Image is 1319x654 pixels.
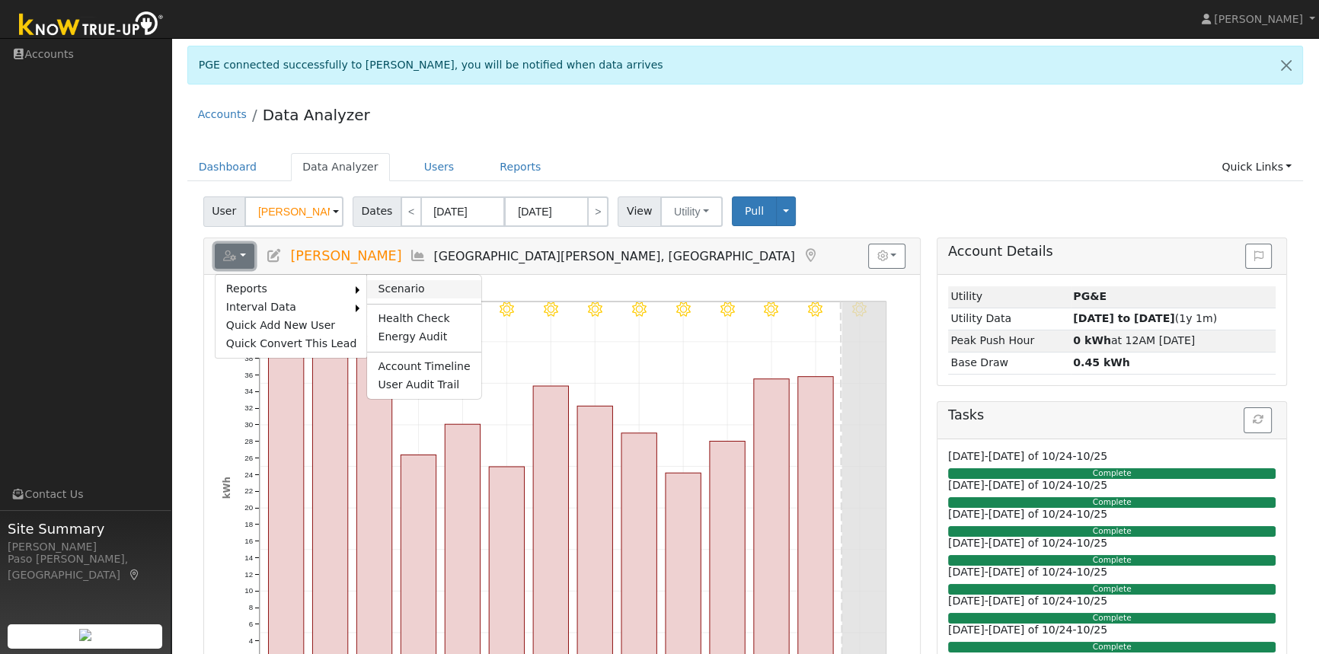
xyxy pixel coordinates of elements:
strong: [DATE] to [DATE] [1073,312,1174,324]
span: [PERSON_NAME] [290,248,401,263]
i: 9/30 - Clear [544,302,558,317]
span: Dates [353,196,401,227]
td: Peak Push Hour [948,330,1071,352]
text: 32 [244,404,253,412]
a: Health Check Report [367,310,481,328]
button: Issue History [1245,244,1272,270]
a: Map [128,569,142,581]
div: Paso [PERSON_NAME], [GEOGRAPHIC_DATA] [8,551,163,583]
span: Pull [745,205,764,217]
text: 20 [244,503,253,512]
button: Utility [660,196,723,227]
i: 10/03 - MostlyClear [676,302,691,317]
img: retrieve [79,629,91,641]
text: 12 [244,569,253,578]
input: Select a User [244,196,343,227]
div: [PERSON_NAME] [8,539,163,555]
text: 22 [244,487,253,495]
span: View [618,196,661,227]
text: 36 [244,370,253,378]
a: Data Analyzer [263,106,370,124]
a: Interval Data [216,298,356,317]
h6: [DATE]-[DATE] of 10/24-10/25 [948,595,1276,608]
i: 9/29 - Clear [500,302,514,317]
td: Base Draw [948,352,1071,374]
a: Dashboard [187,153,269,181]
a: Data Analyzer [291,153,390,181]
text: 8 [248,603,252,611]
strong: 0 kWh [1073,334,1111,346]
div: Complete [948,613,1276,624]
div: Complete [948,642,1276,652]
a: Quick Add New User [216,317,368,335]
i: 10/06 - Clear [809,302,823,317]
td: Utility Data [948,308,1071,330]
div: Complete [948,555,1276,566]
text: 26 [244,453,253,461]
a: Reports [488,153,552,181]
text: 10 [244,586,253,595]
text: 16 [244,537,253,545]
a: Quick Links [1210,153,1303,181]
a: Edit User (38378) [266,248,283,263]
text: 30 [244,420,253,429]
strong: 0.45 kWh [1073,356,1130,368]
a: User Audit Trail [367,376,481,394]
i: 10/01 - Clear [588,302,602,317]
text: 14 [244,554,253,562]
a: > [587,196,608,227]
h6: [DATE]-[DATE] of 10/24-10/25 [948,537,1276,550]
h6: [DATE]-[DATE] of 10/24-10/25 [948,479,1276,492]
text: 18 [244,520,253,528]
span: [GEOGRAPHIC_DATA][PERSON_NAME], [GEOGRAPHIC_DATA] [434,249,795,263]
text: 38 [244,353,253,362]
text: 6 [248,620,252,628]
button: Refresh [1244,407,1272,433]
text: 34 [244,387,253,395]
i: 10/02 - MostlyClear [632,302,647,317]
h6: [DATE]-[DATE] of 10/24-10/25 [948,624,1276,636]
text: 4 [248,636,253,645]
div: PGE connected successfully to [PERSON_NAME], you will be notified when data arrives [187,46,1304,85]
a: Map [803,248,819,263]
a: Multi-Series Graph [410,248,426,263]
a: < [401,196,422,227]
a: Reports [216,280,356,298]
img: Know True-Up [11,8,171,43]
i: 10/05 - MostlyClear [765,302,779,317]
h6: [DATE]-[DATE] of 10/24-10/25 [948,450,1276,463]
a: Account Timeline Report [367,358,481,376]
span: User [203,196,245,227]
span: (1y 1m) [1073,312,1217,324]
a: Users [413,153,466,181]
button: Pull [732,196,777,226]
span: [PERSON_NAME] [1214,13,1303,25]
h6: [DATE]-[DATE] of 10/24-10/25 [948,508,1276,521]
h5: Tasks [948,407,1276,423]
i: 10/04 - MostlyClear [720,302,735,317]
strong: ID: 17382675, authorized: 10/08/25 [1073,290,1107,302]
div: Complete [948,526,1276,537]
div: Complete [948,584,1276,595]
div: Complete [948,497,1276,508]
h6: [DATE]-[DATE] of 10/24-10/25 [948,566,1276,579]
text: kWh [222,477,232,499]
span: Site Summary [8,518,163,539]
a: Accounts [198,108,247,120]
a: Close [1270,46,1302,84]
h5: Account Details [948,244,1276,260]
a: Scenario Report [367,280,481,298]
a: Quick Convert This Lead [216,334,368,353]
text: 28 [244,437,253,445]
a: Energy Audit Report [367,328,481,346]
text: 24 [244,470,253,478]
td: at 12AM [DATE] [1071,330,1276,352]
td: Utility [948,286,1071,308]
div: Complete [948,468,1276,479]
